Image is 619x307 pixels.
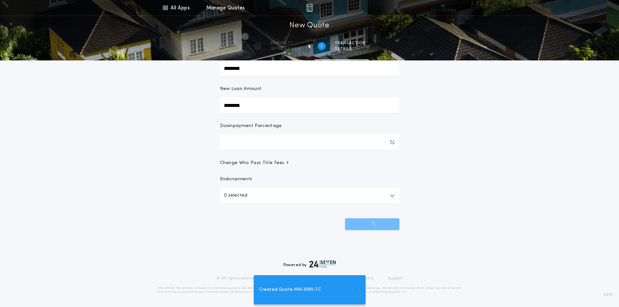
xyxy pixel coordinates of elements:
span: Property [271,41,301,46]
p: New Loan Amount [220,86,262,92]
img: vs-icon [431,5,455,11]
input: Sale Price [220,60,399,76]
h2: 2 [320,44,323,49]
img: logo [309,260,336,268]
span: details [335,46,366,52]
span: Transaction [335,41,366,46]
h1: New Quote [290,20,329,31]
img: img [306,4,313,12]
span: Created Quote MN-10191-TC [259,286,321,293]
span: information [271,46,301,52]
p: Endorsements [220,176,399,183]
button: 0 selected [220,188,399,203]
input: Downpayment Percentage [220,134,399,150]
p: Downpayment Percentage [220,123,282,129]
span: Change Who Pays Title Fees [220,160,290,166]
div: Powered by [283,260,336,268]
input: New Loan Amount [220,97,399,113]
button: Change Who Pays Title Fees [220,160,399,166]
p: 0 selected [224,192,247,199]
